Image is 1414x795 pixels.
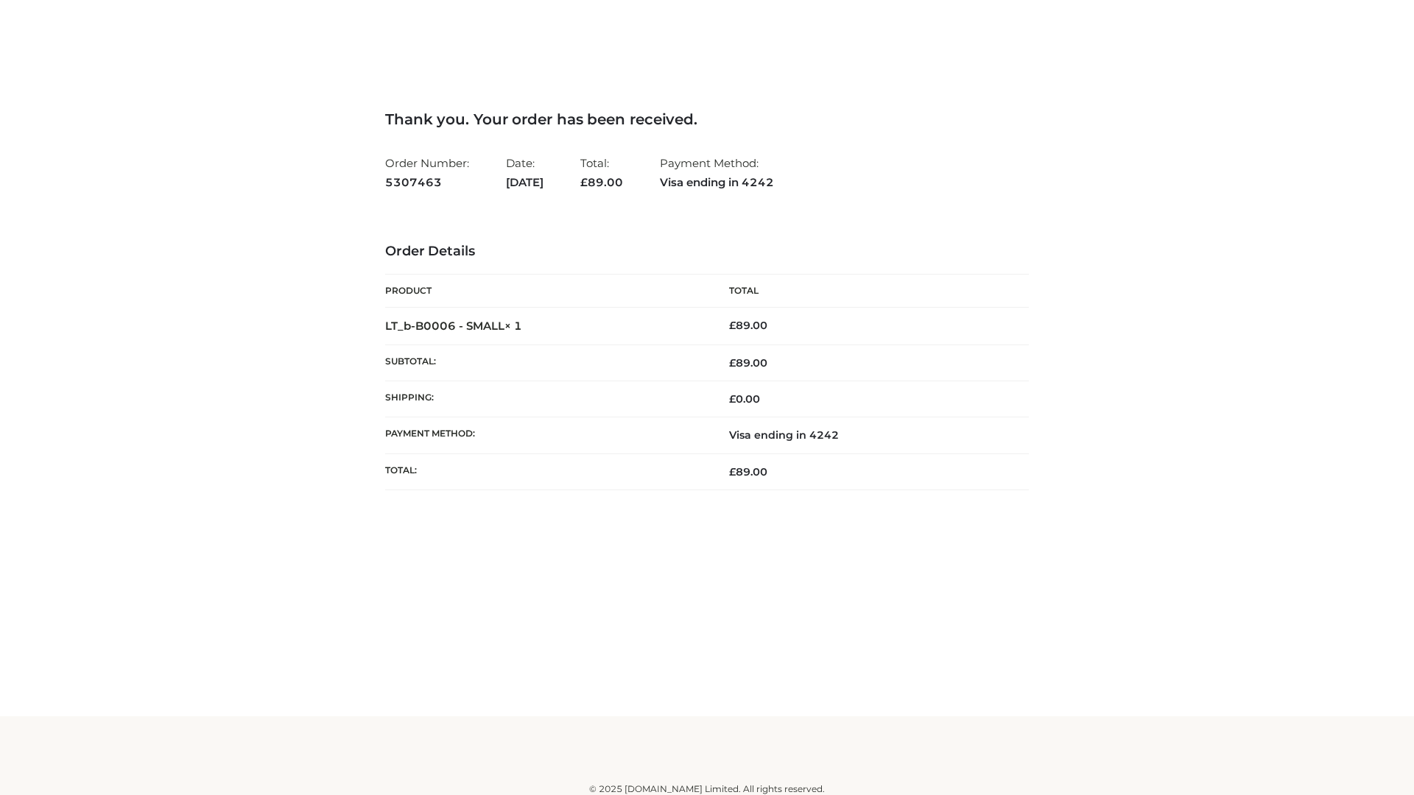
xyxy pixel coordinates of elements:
td: Visa ending in 4242 [707,417,1029,453]
span: 89.00 [580,175,623,189]
span: £ [729,319,736,332]
strong: Visa ending in 4242 [660,173,774,192]
strong: × 1 [504,319,522,333]
strong: LT_b-B0006 - SMALL [385,319,522,333]
span: £ [729,392,736,406]
span: 89.00 [729,356,767,370]
bdi: 0.00 [729,392,760,406]
span: £ [729,465,736,478]
th: Total [707,275,1029,308]
th: Product [385,275,707,308]
span: 89.00 [729,465,767,478]
bdi: 89.00 [729,319,767,332]
th: Total: [385,453,707,490]
li: Date: [506,150,544,195]
th: Shipping: [385,381,707,417]
span: £ [580,175,588,189]
strong: 5307463 [385,173,469,192]
h3: Order Details [385,244,1029,260]
li: Payment Method: [660,150,774,195]
th: Subtotal: [385,344,707,381]
th: Payment method: [385,417,707,453]
li: Total: [580,150,623,195]
strong: [DATE] [506,173,544,192]
h3: Thank you. Your order has been received. [385,110,1029,128]
span: £ [729,356,736,370]
li: Order Number: [385,150,469,195]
